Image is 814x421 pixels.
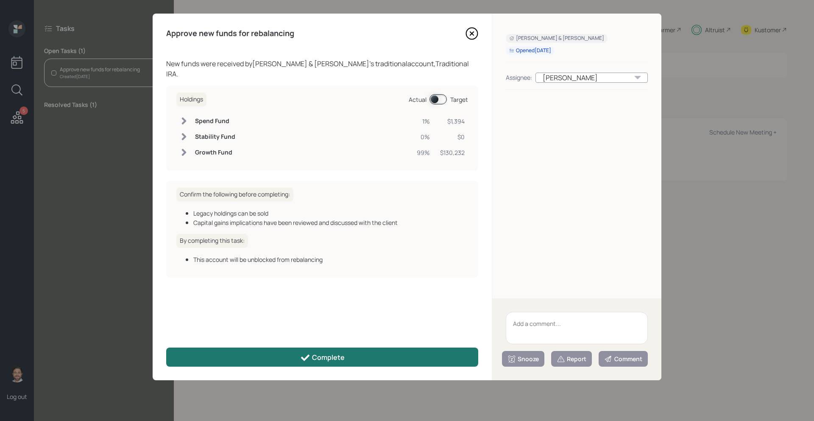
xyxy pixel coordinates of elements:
button: Comment [599,351,648,367]
div: $1,394 [440,117,465,126]
div: Snooze [507,355,539,363]
div: Capital gains implications have been reviewed and discussed with the client [193,218,468,227]
div: $130,232 [440,148,465,157]
div: $0 [440,132,465,141]
div: [PERSON_NAME] & [PERSON_NAME] [509,35,604,42]
h6: Holdings [176,93,206,107]
h6: Confirm the following before completing: [176,188,293,202]
h6: By completing this task: [176,234,248,248]
div: 0% [417,132,430,141]
h6: Stability Fund [195,133,235,140]
button: Snooze [502,351,544,367]
div: Actual [409,95,427,104]
h6: Spend Fund [195,118,235,125]
div: Target [450,95,468,104]
h6: Growth Fund [195,149,235,156]
div: Complete [300,353,345,363]
div: [PERSON_NAME] [535,73,648,83]
div: Assignee: [506,73,532,82]
div: Legacy holdings can be sold [193,209,468,218]
div: New funds were received by [PERSON_NAME] & [PERSON_NAME] 's traditional account, Traditional IRA . [166,59,478,79]
button: Complete [166,348,478,367]
h4: Approve new funds for rebalancing [166,29,294,38]
button: Report [551,351,592,367]
div: Comment [604,355,642,363]
div: This account will be unblocked from rebalancing [193,255,468,264]
div: Opened [DATE] [509,47,551,54]
div: Report [557,355,586,363]
div: 1% [417,117,430,126]
div: 99% [417,148,430,157]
